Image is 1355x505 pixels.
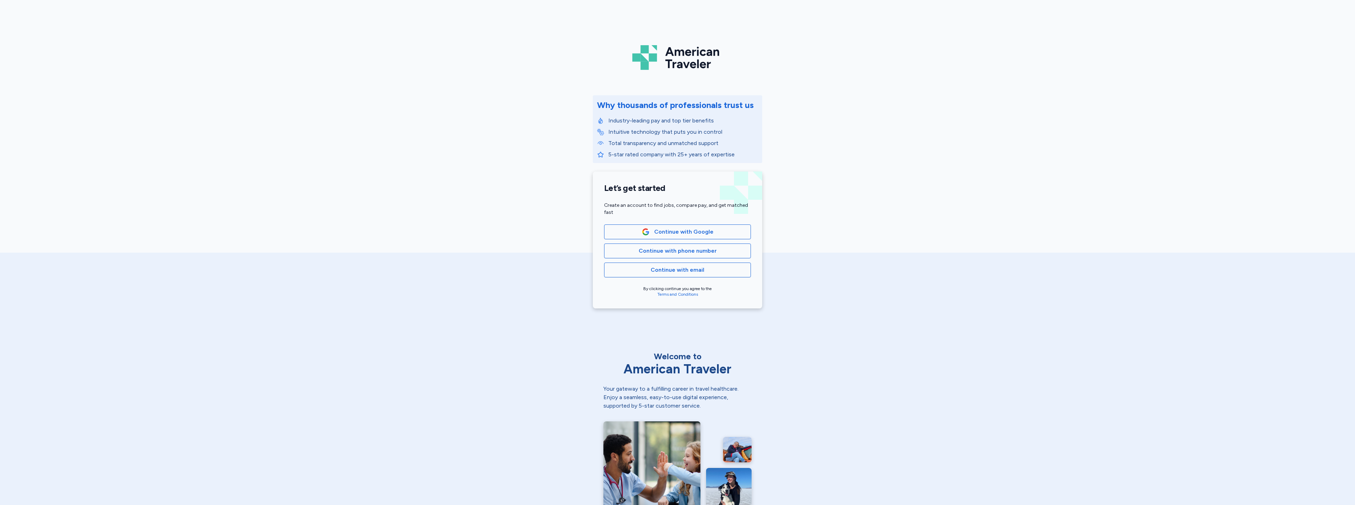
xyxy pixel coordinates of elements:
div: Your gateway to a fulfilling career in travel healthcare. Enjoy a seamless, easy-to-use digital e... [603,385,752,410]
p: Intuitive technology that puts you in control [608,128,758,136]
div: By clicking continue you agree to the [604,286,751,297]
span: Continue with phone number [639,247,717,255]
img: Logo [632,42,723,73]
p: Total transparency and unmatched support [608,139,758,148]
span: Continue with email [651,266,704,274]
h1: Let’s get started [604,183,751,193]
span: Continue with Google [654,228,713,236]
img: ER nurse relaxing after a long day [723,437,752,462]
a: Terms and Conditions [657,292,698,297]
div: American Traveler [603,362,752,376]
p: 5-star rated company with 25+ years of expertise [608,150,758,159]
button: Continue with phone number [604,244,751,258]
button: Google LogoContinue with Google [604,224,751,239]
p: Industry-leading pay and top tier benefits [608,116,758,125]
div: Create an account to find jobs, compare pay, and get matched fast [604,202,751,216]
img: Google Logo [642,228,650,236]
div: Welcome to [603,351,752,362]
div: Why thousands of professionals trust us [597,100,754,111]
button: Continue with email [604,263,751,277]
